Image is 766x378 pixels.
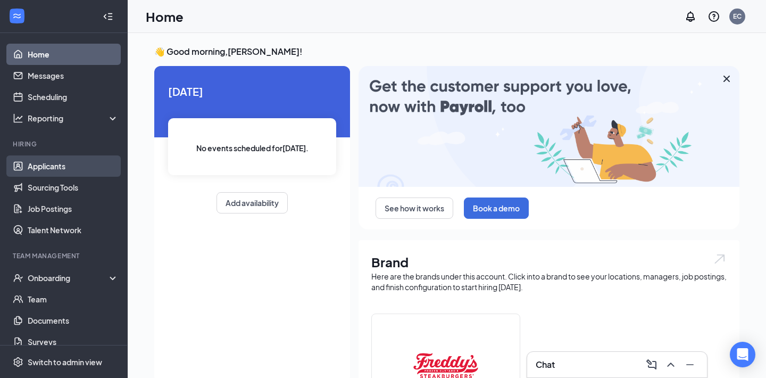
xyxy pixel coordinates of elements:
a: Scheduling [28,86,119,108]
button: Add availability [217,192,288,213]
svg: ComposeMessage [645,358,658,371]
div: EC [733,12,742,21]
a: Surveys [28,331,119,352]
img: payroll-large.gif [359,66,739,187]
div: Here are the brands under this account. Click into a brand to see your locations, managers, job p... [371,271,727,292]
svg: ChevronUp [664,358,677,371]
button: ComposeMessage [643,356,660,373]
div: Reporting [28,113,119,124]
a: Team [28,289,119,310]
svg: UserCheck [13,273,23,283]
svg: Minimize [684,358,696,371]
h3: Chat [536,359,555,371]
img: open.6027fd2a22e1237b5b06.svg [713,253,727,265]
span: No events scheduled for [DATE] . [196,142,309,154]
a: Documents [28,310,119,331]
svg: Analysis [13,113,23,124]
button: ChevronUp [662,356,679,373]
div: Onboarding [28,273,110,283]
svg: WorkstreamLogo [12,11,22,21]
h1: Brand [371,253,727,271]
a: Talent Network [28,219,119,241]
h3: 👋 Good morning, [PERSON_NAME] ! [154,46,739,57]
a: Job Postings [28,198,119,219]
a: Applicants [28,155,119,177]
svg: Collapse [103,11,113,22]
div: Team Management [13,251,116,260]
svg: Notifications [684,10,697,23]
button: Book a demo [464,198,529,219]
h1: Home [146,7,184,26]
svg: Settings [13,357,23,367]
div: Open Intercom Messenger [730,342,755,367]
div: Switch to admin view [28,357,102,367]
svg: QuestionInfo [707,10,720,23]
a: Sourcing Tools [28,177,119,198]
button: See how it works [376,198,453,219]
button: Minimize [681,356,698,373]
a: Home [28,44,119,65]
a: Messages [28,65,119,86]
span: [DATE] [168,83,336,100]
div: Hiring [13,139,116,149]
svg: Cross [720,72,733,85]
